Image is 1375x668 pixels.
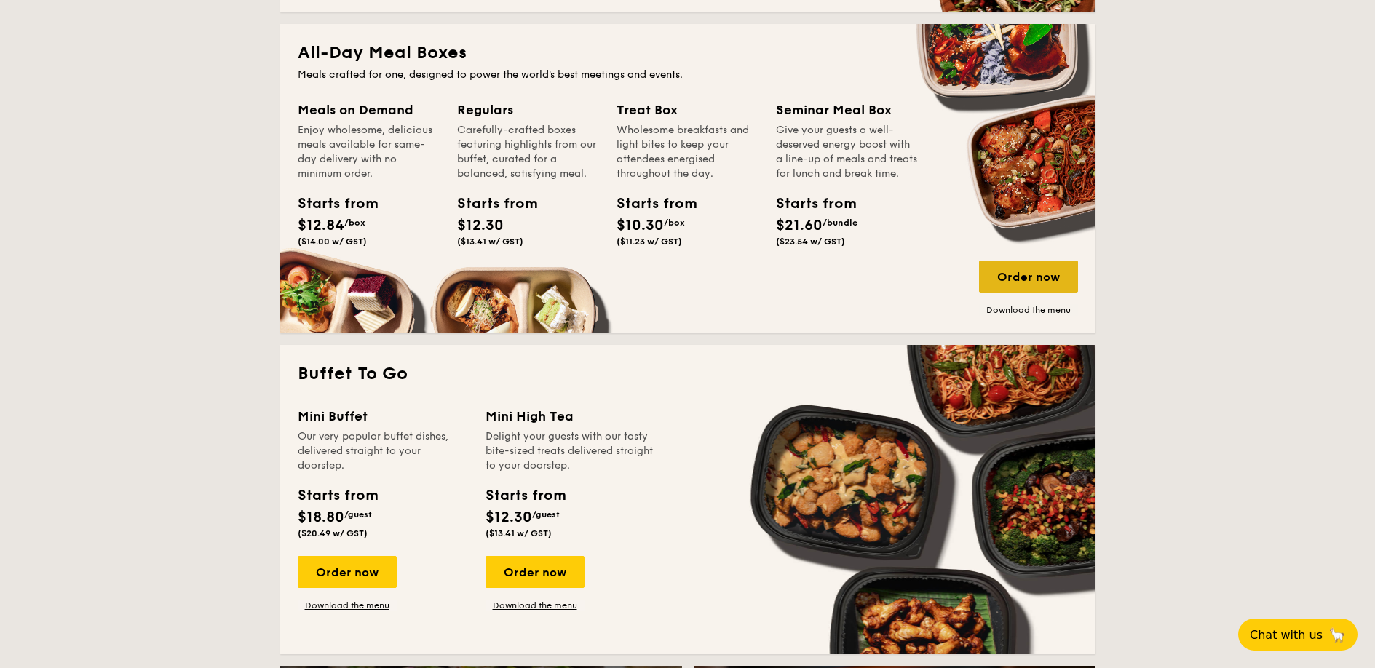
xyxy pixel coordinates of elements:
div: Starts from [617,193,682,215]
a: Download the menu [298,600,397,611]
span: $21.60 [776,217,823,234]
div: Mini Buffet [298,406,468,426]
span: $18.80 [298,509,344,526]
span: /bundle [823,218,857,228]
span: /guest [532,509,560,520]
span: 🦙 [1328,627,1346,643]
div: Mini High Tea [486,406,656,426]
div: Carefully-crafted boxes featuring highlights from our buffet, curated for a balanced, satisfying ... [457,123,599,181]
div: Treat Box [617,100,758,120]
span: $12.30 [457,217,504,234]
div: Starts from [776,193,841,215]
span: ($13.41 w/ GST) [457,236,523,247]
div: Order now [979,261,1078,293]
span: ($20.49 w/ GST) [298,528,368,538]
span: /guest [344,509,372,520]
div: Enjoy wholesome, delicious meals available for same-day delivery with no minimum order. [298,123,440,181]
div: Delight your guests with our tasty bite-sized treats delivered straight to your doorstep. [486,429,656,473]
div: Order now [298,556,397,588]
div: Meals crafted for one, designed to power the world's best meetings and events. [298,68,1078,82]
span: ($14.00 w/ GST) [298,236,367,247]
div: Seminar Meal Box [776,100,918,120]
div: Meals on Demand [298,100,440,120]
div: Starts from [457,193,523,215]
div: Starts from [486,485,565,506]
span: $12.30 [486,509,532,526]
span: ($13.41 w/ GST) [486,528,552,538]
div: Starts from [298,485,377,506]
a: Download the menu [979,304,1078,316]
a: Download the menu [486,600,585,611]
span: ($11.23 w/ GST) [617,236,682,247]
span: $10.30 [617,217,664,234]
span: /box [664,218,685,228]
div: Our very popular buffet dishes, delivered straight to your doorstep. [298,429,468,473]
div: Wholesome breakfasts and light bites to keep your attendees energised throughout the day. [617,123,758,181]
div: Starts from [298,193,363,215]
span: $12.84 [298,217,344,234]
div: Order now [486,556,585,588]
span: ($23.54 w/ GST) [776,236,845,247]
h2: Buffet To Go [298,362,1078,386]
button: Chat with us🦙 [1238,619,1358,651]
div: Give your guests a well-deserved energy boost with a line-up of meals and treats for lunch and br... [776,123,918,181]
h2: All-Day Meal Boxes [298,41,1078,65]
span: /box [344,218,365,228]
div: Regulars [457,100,599,120]
span: Chat with us [1250,628,1323,642]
